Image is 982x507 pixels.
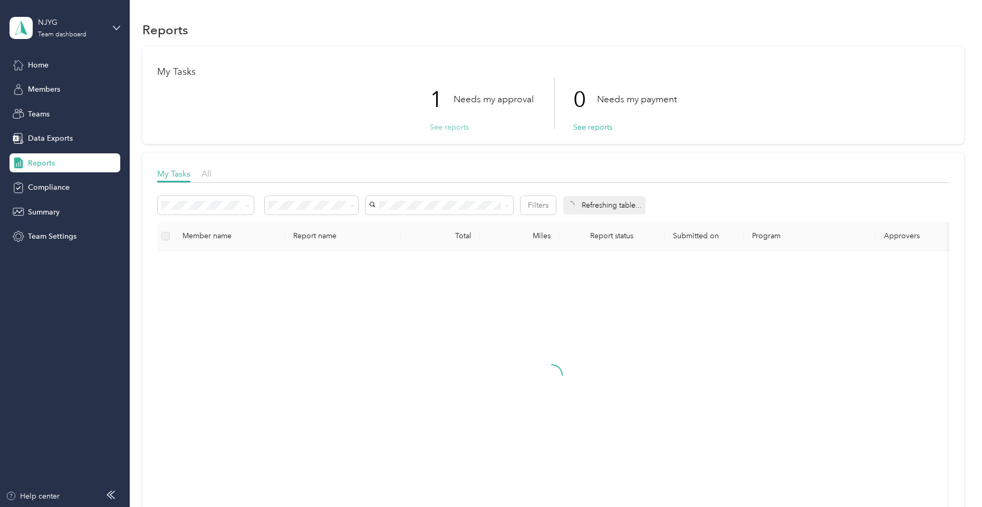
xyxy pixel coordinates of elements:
[142,24,188,35] h1: Reports
[285,222,401,251] th: Report name
[573,77,597,122] p: 0
[38,17,104,28] div: NJYG
[665,222,744,251] th: Submitted on
[28,109,50,120] span: Teams
[28,231,76,242] span: Team Settings
[573,122,612,133] button: See reports
[201,169,211,179] span: All
[28,207,60,218] span: Summary
[182,231,276,240] div: Member name
[430,122,469,133] button: See reports
[28,158,55,169] span: Reports
[28,84,60,95] span: Members
[521,196,556,214] button: Filters
[488,231,551,240] div: Miles
[28,60,49,71] span: Home
[875,222,981,251] th: Approvers
[923,448,982,507] iframe: Everlance-gr Chat Button Frame
[28,133,73,144] span: Data Exports
[157,169,190,179] span: My Tasks
[597,93,677,106] p: Needs my payment
[409,231,471,240] div: Total
[454,93,534,106] p: Needs my approval
[174,222,285,251] th: Member name
[28,182,70,193] span: Compliance
[157,66,949,77] h1: My Tasks
[6,491,60,502] button: Help center
[563,196,646,214] div: Refreshing table...
[38,32,86,38] div: Team dashboard
[744,222,875,251] th: Program
[567,231,656,240] span: Report status
[430,77,454,122] p: 1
